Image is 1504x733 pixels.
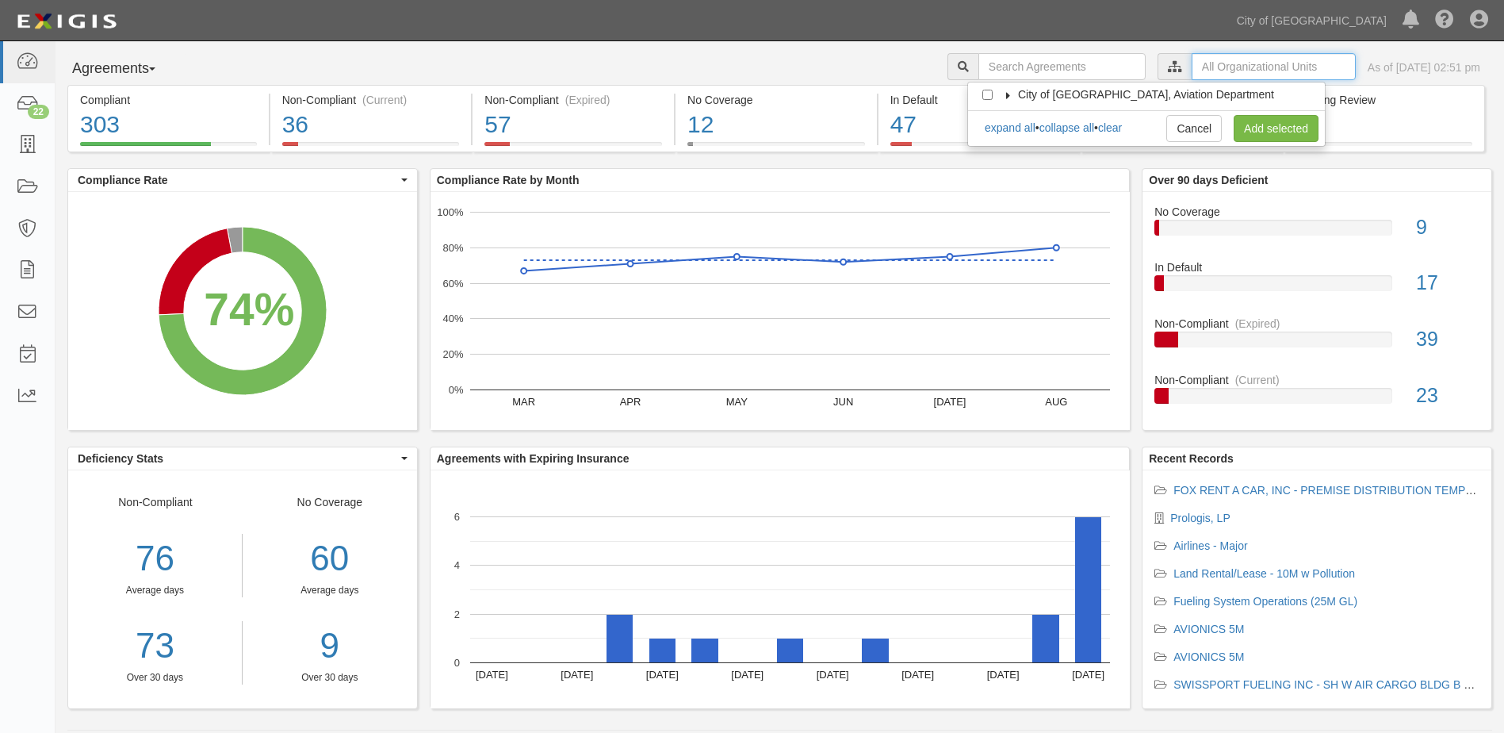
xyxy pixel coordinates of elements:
div: Over 30 days [68,671,242,685]
text: [DATE] [476,669,508,681]
span: Compliance Rate [78,172,397,188]
a: Add selected [1234,115,1318,142]
text: 60% [442,277,463,289]
a: clear [1098,121,1122,134]
div: Average days [68,584,242,597]
text: JUN [833,396,853,408]
a: collapse all [1039,121,1094,134]
svg: A chart. [431,192,1130,430]
text: 40% [442,313,463,324]
div: Non-Compliant (Expired) [484,92,662,108]
div: Non-Compliant [68,494,243,685]
a: Compliant303 [67,142,269,155]
div: • • [984,120,1122,136]
a: Airlines - Major [1173,539,1247,552]
a: Expiring Insurance49 [1081,142,1282,155]
a: Cancel [1166,115,1222,142]
div: 47 [890,108,1068,142]
a: Non-Compliant(Expired)39 [1154,316,1479,372]
text: 0% [448,384,463,396]
div: 22 [1295,108,1472,142]
text: APR [619,396,641,408]
div: 39 [1404,325,1491,354]
div: 76 [68,534,242,584]
a: AVIONICS 5M [1173,650,1244,663]
text: 20% [442,348,463,360]
b: Recent Records [1149,452,1234,465]
text: MAY [725,396,748,408]
a: Non-Compliant(Current)36 [270,142,472,155]
div: Over 30 days [254,671,405,685]
b: Agreements with Expiring Insurance [437,452,630,465]
div: No Coverage [1142,204,1491,220]
button: Agreements [67,53,186,85]
text: [DATE] [646,669,679,681]
div: 57 [484,108,662,142]
text: AUG [1045,396,1067,408]
text: 100% [437,206,464,218]
a: AVIONICS 5M [1173,623,1244,635]
i: Help Center - Complianz [1435,11,1454,30]
a: No Coverage9 [1154,204,1479,260]
div: (Expired) [565,92,610,108]
div: 23 [1404,382,1491,410]
text: [DATE] [1072,669,1104,681]
div: Pending Review [1295,92,1472,108]
text: [DATE] [933,396,966,408]
svg: A chart. [68,192,417,430]
div: Average days [254,584,405,597]
text: MAR [512,396,535,408]
input: Search Agreements [978,53,1146,80]
div: Non-Compliant (Current) [282,92,460,108]
text: 80% [442,242,463,254]
a: 73 [68,621,242,671]
text: 2 [454,608,460,620]
div: In Default [890,92,1068,108]
div: No Coverage [687,92,865,108]
span: Deficiency Stats [78,451,397,466]
text: [DATE] [817,669,849,681]
div: A chart. [431,470,1130,708]
div: 9 [1404,213,1491,242]
div: 12 [687,108,865,142]
div: As of [DATE] 02:51 pm [1368,59,1480,75]
div: 60 [254,534,405,584]
b: Over 90 days Deficient [1149,174,1268,186]
a: Fueling System Operations (25M GL) [1173,595,1357,608]
a: 9 [254,621,405,671]
div: (Current) [362,92,407,108]
div: (Current) [1235,372,1280,388]
div: 17 [1404,269,1491,297]
text: [DATE] [986,669,1019,681]
div: Compliant [80,92,257,108]
div: 36 [282,108,460,142]
text: 6 [454,511,460,523]
a: City of [GEOGRAPHIC_DATA] [1229,5,1395,36]
text: 4 [454,559,460,571]
a: Land Rental/Lease - 10M w Pollution [1173,567,1355,580]
button: Compliance Rate [68,169,417,191]
text: [DATE] [901,669,934,681]
a: Prologis, LP [1170,512,1230,524]
text: 0 [454,657,460,669]
text: [DATE] [731,669,763,681]
div: In Default [1142,259,1491,275]
a: Pending Review22 [1284,142,1485,155]
div: 74% [204,278,294,342]
a: No Coverage12 [675,142,877,155]
a: Non-Compliant(Current)23 [1154,372,1479,416]
button: Deficiency Stats [68,447,417,470]
input: All Organizational Units [1192,53,1356,80]
span: City of [GEOGRAPHIC_DATA], Aviation Department [1018,88,1274,101]
b: Compliance Rate by Month [437,174,580,186]
div: 303 [80,108,257,142]
img: logo-5460c22ac91f19d4615b14bd174203de0afe785f0fc80cf4dbbc73dc1793850b.png [12,7,121,36]
div: Non-Compliant [1142,372,1491,388]
div: (Expired) [1235,316,1280,332]
div: 22 [28,105,49,119]
a: In Default47 [878,142,1080,155]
